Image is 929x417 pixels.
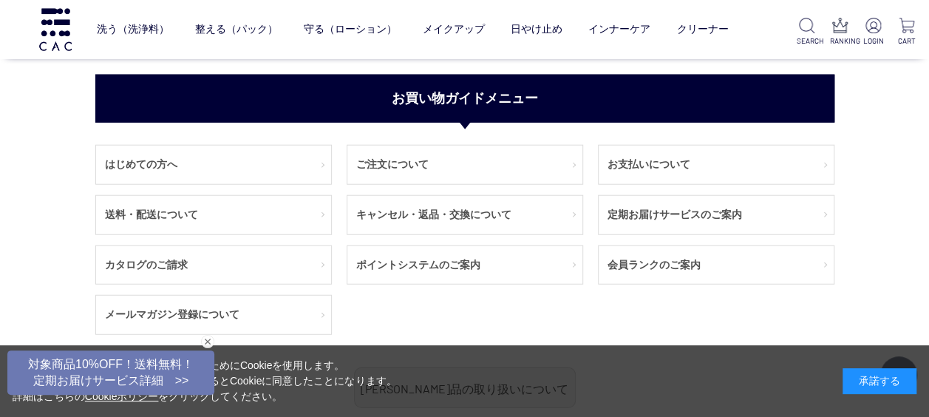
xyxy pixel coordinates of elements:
[843,368,916,394] div: 承諾する
[676,11,728,48] a: クリーナー
[599,146,834,184] a: お支払いについて
[97,11,169,48] a: 洗う（洗浄料）
[96,246,331,285] a: カタログのご請求
[96,146,331,184] a: はじめての方へ
[304,11,397,48] a: 守る（ローション）
[195,11,278,48] a: 整える（パック）
[37,8,74,50] img: logo
[95,75,834,123] h2: お買い物ガイドメニュー
[896,18,917,47] a: CART
[797,35,818,47] p: SEARCH
[829,18,851,47] a: RANKING
[588,11,650,48] a: インナーケア
[599,246,834,285] a: 会員ランクのご案内
[797,18,818,47] a: SEARCH
[511,11,562,48] a: 日やけ止め
[862,18,884,47] a: LOGIN
[599,196,834,234] a: 定期お届けサービスのご案内
[347,146,582,184] a: ご注文について
[896,35,917,47] p: CART
[347,246,582,285] a: ポイントシステムのご案内
[829,35,851,47] p: RANKING
[862,35,884,47] p: LOGIN
[423,11,485,48] a: メイクアップ
[96,196,331,234] a: 送料・配送について
[347,196,582,234] a: キャンセル・返品・交換について
[96,296,331,334] a: メールマガジン登録について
